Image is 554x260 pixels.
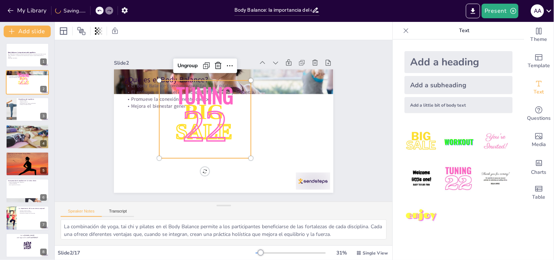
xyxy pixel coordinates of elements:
span: 22 [19,76,28,86]
div: Add text boxes [524,74,554,101]
p: Equilibrio físico y mental [8,126,47,128]
p: Go to [8,234,47,237]
strong: Body Balance: la importancia del equilibrio [8,52,35,54]
button: Export to PowerPoint [466,4,480,18]
p: Marcha sobre una línea recta. [8,156,47,157]
div: 1 [40,58,47,65]
div: Add images, graphics, shapes or video [524,127,554,153]
div: Saving...... [55,7,86,14]
p: ¿Qué es el Body Balance? [8,71,47,73]
img: 6.jpeg [479,162,513,196]
img: 4.jpeg [405,162,439,196]
span: Questions [527,114,551,122]
p: Text [412,22,517,39]
input: Insert title [234,5,312,15]
img: 5.jpeg [442,162,475,196]
span: Text [534,88,544,96]
div: 4 [40,140,47,147]
span: Theme [531,35,547,43]
div: 1 [6,43,49,67]
p: Promueve la conexión mente-cuerpo. [8,76,47,77]
p: La importancia de la conciencia corporal [19,208,47,210]
p: and login with code [8,237,47,239]
button: Speaker Notes [61,209,102,217]
span: 22 [208,77,270,141]
p: Previene caídas. [19,100,47,102]
p: Practicar deportes. [8,183,47,184]
button: Present [482,4,518,18]
strong: [DOMAIN_NAME] [24,234,35,236]
p: Incorporando el equilibrio en la rutina diaria [8,180,47,182]
img: 3.jpeg [479,125,513,159]
p: Contribuye a una mejor coordinación. [19,103,47,104]
p: Beneficios del equilibrio [19,99,47,101]
div: 3 [40,113,47,119]
div: Slide 2 / 17 [58,249,256,256]
div: 4 [6,125,49,149]
img: 1.jpeg [405,125,439,159]
p: Influye en la salud mental. [19,104,47,106]
div: 6 [40,194,47,201]
span: Tuning [219,112,283,162]
p: Mejora la concentración. [8,130,47,131]
p: Hacer ejercicios de fuerza. [8,184,47,186]
div: Ungroup [265,146,293,167]
button: My Library [5,5,50,16]
p: El equilibrio incluye aspectos físicos y mentales. [8,127,47,129]
span: Tuning [18,72,30,78]
div: 8 [40,249,47,255]
span: Single View [363,250,388,256]
div: Layout [58,25,69,37]
span: Template [528,62,550,70]
p: Mejora la postura. [19,101,47,103]
div: 2 [6,70,49,94]
p: Caminar descalzo sobre superficies. [8,181,47,183]
p: El enfoque está en el equilibrio, la flexibilidad y la fuerza. [8,74,47,76]
textarea: La combinación de yoga, tai chi y pilates en el Body Balance permite a los participantes benefici... [61,219,387,240]
button: a a [531,4,544,18]
p: Ejercicios para mejorar el equilibrio [8,153,47,155]
div: 6 [6,179,49,203]
p: Conocer nuestro cuerpo. [19,210,47,212]
p: Es esencial para el éxito. [8,131,47,133]
p: Uso de la pelota de estabilidad. [8,157,47,158]
div: 8 [6,233,49,257]
div: Get real-time input from your audience [524,101,554,127]
span: Media [532,141,546,149]
div: Add ready made slides [524,48,554,74]
span: Charts [531,168,547,176]
div: Add a table [524,180,554,206]
div: 31 % [333,249,351,256]
p: Yoga como ejercicio efectivo. [8,154,47,156]
div: 3 [6,97,49,122]
div: 2 [40,86,47,92]
div: 7 [40,222,47,228]
div: 5 [40,167,47,174]
p: Mejora el bienestar general. [8,77,47,78]
div: Add a heading [405,51,513,73]
p: Reduce el estrés. [8,129,47,130]
p: El Body Balance combina yoga, tai chi y pilates. [8,73,47,74]
button: Add slide [4,26,51,37]
button: Transcript [102,209,134,217]
div: Change the overall theme [524,22,554,48]
img: 2.jpeg [442,125,475,159]
div: 7 [6,206,49,230]
div: Add a little bit of body text [405,97,513,113]
p: Identificar áreas de tensión. [19,211,47,213]
p: Esta presentación explora la importancia del equilibrio en el cuerpo, cómo afecta nuestra salud y... [8,54,47,58]
p: Fomenta la conexión con el cuerpo. [19,213,47,214]
p: Generated with [URL] [8,58,47,59]
div: Add charts and graphs [524,153,554,180]
img: 7.jpeg [405,199,439,233]
span: Table [532,193,546,201]
div: Add a subheading [405,76,513,94]
span: Position [77,27,86,35]
div: 5 [6,152,49,176]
